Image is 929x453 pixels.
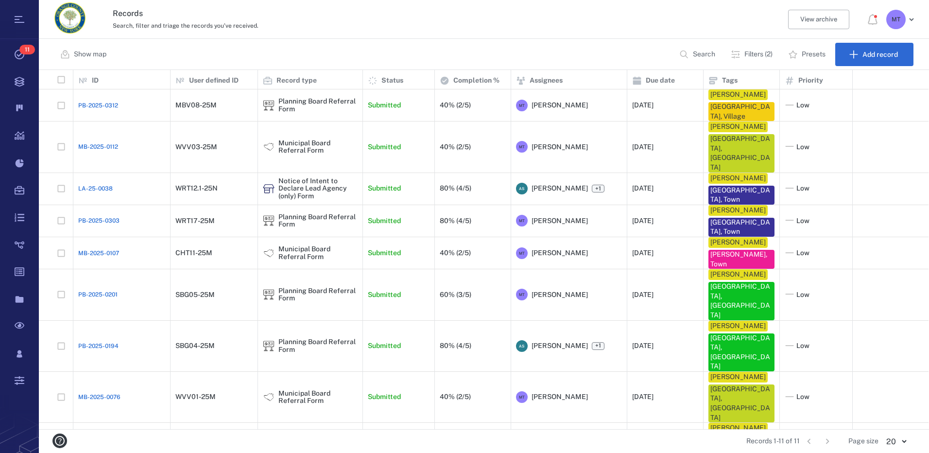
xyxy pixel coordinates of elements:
p: Status [381,76,403,86]
span: [PERSON_NAME] [532,216,588,226]
span: Low [796,142,809,152]
span: PB-2025-0312 [78,101,118,110]
p: Submitted [368,392,401,402]
p: Record type [276,76,317,86]
span: Help [22,7,42,16]
div: [PERSON_NAME] [710,206,766,215]
div: [DATE] [632,342,654,349]
div: [GEOGRAPHIC_DATA], [GEOGRAPHIC_DATA] [710,333,773,371]
div: 80% (4/5) [440,342,471,349]
div: MBV08-25M [175,102,217,109]
span: 11 [19,45,35,54]
span: [PERSON_NAME] [532,101,588,110]
img: icon Planning Board Referral Form [263,340,275,352]
p: ID [92,76,99,86]
span: Low [796,290,809,300]
div: [GEOGRAPHIC_DATA], [GEOGRAPHIC_DATA] [710,134,773,172]
div: [GEOGRAPHIC_DATA], [GEOGRAPHIC_DATA] [710,384,773,422]
div: Municipal Board Referral Form [263,391,275,403]
div: Notice of Intent to Declare Lead Agency (only) Form [278,177,358,200]
p: Tags [722,76,738,86]
a: PB-2025-0303 [78,216,120,225]
p: Submitted [368,184,401,193]
div: [PERSON_NAME] [710,372,766,382]
div: [DATE] [632,185,654,192]
div: 80% (4/5) [440,217,471,225]
img: icon Planning Board Referral Form [263,100,275,111]
p: User defined ID [189,76,239,86]
div: A S [516,340,528,352]
span: Records 1-11 of 11 [746,436,800,446]
p: Filters (2) [744,50,773,59]
div: 40% (2/5) [440,393,471,401]
span: [PERSON_NAME] [532,142,588,152]
p: Show map [74,50,106,59]
div: 20 [878,436,913,447]
div: 40% (2/5) [440,249,471,257]
div: [PERSON_NAME] [710,321,766,331]
p: Completion % [453,76,499,86]
div: M T [516,289,528,300]
button: Add record [835,43,913,66]
p: Submitted [368,341,401,351]
div: Planning Board Referral Form [263,215,275,226]
a: MB-2025-0112 [78,142,118,151]
div: Planning Board Referral Form [263,100,275,111]
a: MB-2025-0107 [78,249,119,258]
div: Planning Board Referral Form [278,287,358,302]
a: PB-2025-0194 [78,342,119,350]
button: MT [886,10,917,29]
span: Low [796,392,809,402]
span: [PERSON_NAME] [532,290,588,300]
div: Planning Board Referral Form [278,338,358,353]
div: [PERSON_NAME] [710,90,766,100]
span: Low [796,101,809,110]
nav: pagination navigation [800,434,837,449]
div: Municipal Board Referral Form [263,247,275,259]
span: [PERSON_NAME] [532,392,588,402]
span: Low [796,184,809,193]
span: [PERSON_NAME] [532,248,588,258]
div: [PERSON_NAME] [710,122,766,132]
p: Submitted [368,248,401,258]
div: [PERSON_NAME] [710,238,766,247]
button: help [49,430,71,452]
div: [PERSON_NAME], Town [710,250,773,269]
div: M T [516,215,528,226]
span: +1 [592,185,604,192]
span: Low [796,216,809,226]
div: Notice of Intent to Declare Lead Agency (only) Form [263,183,275,194]
span: [PERSON_NAME] [532,184,588,193]
button: Filters (2) [725,43,780,66]
p: Due date [646,76,675,86]
div: Municipal Board Referral Form [278,390,358,405]
div: [GEOGRAPHIC_DATA], Town [710,186,773,205]
div: Planning Board Referral Form [263,340,275,352]
span: +1 [593,342,603,350]
div: [PERSON_NAME] [710,174,766,183]
a: MB-2025-0076 [78,393,120,401]
div: [DATE] [632,393,654,401]
div: [DATE] [632,217,654,225]
span: Low [796,341,809,351]
span: Low [796,248,809,258]
div: [GEOGRAPHIC_DATA], [GEOGRAPHIC_DATA] [710,282,773,320]
div: Planning Board Referral Form [263,289,275,300]
p: Submitted [368,290,401,300]
img: icon Planning Board Referral Form [263,215,275,226]
h3: Records [113,8,639,19]
a: Go home [54,2,86,37]
p: Submitted [368,142,401,152]
button: View archive [788,10,849,29]
div: [PERSON_NAME] [710,423,766,433]
div: M T [516,391,528,403]
a: PB-2025-0201 [78,290,118,299]
span: [PERSON_NAME] [532,341,588,351]
img: icon Municipal Board Referral Form [263,247,275,259]
div: Planning Board Referral Form [278,213,358,228]
p: Presets [802,50,826,59]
